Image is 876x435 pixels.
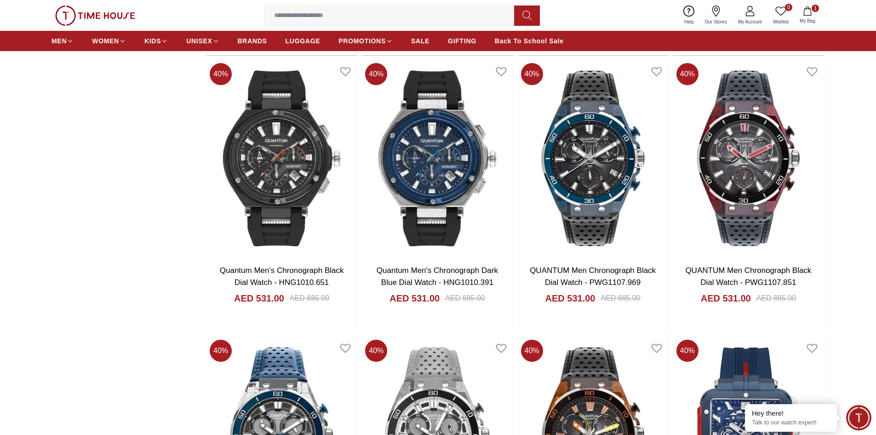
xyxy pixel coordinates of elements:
span: MEN [52,36,67,46]
span: UNISEX [186,36,212,46]
a: LUGGAGE [286,33,321,49]
a: QUANTUM Men Chronograph Black Dial Watch - PWG1107.969 [530,266,656,287]
a: MEN [52,33,74,49]
a: Quantum Men's Chronograph Black Dial Watch - HNG1010.651 [220,266,344,287]
a: BRANDS [238,33,267,49]
span: Our Stores [701,18,731,25]
a: Help [679,4,699,27]
span: WOMEN [92,36,119,46]
p: Talk to our watch expert! [752,419,830,427]
a: SALE [411,33,429,49]
span: Back To School Sale [495,36,564,46]
h4: AED 531.00 [234,292,284,305]
span: 1 [812,5,819,12]
div: Chat Widget [846,405,871,430]
span: My Bag [796,17,819,24]
a: 0Wishlist [767,4,794,27]
div: AED 885.00 [601,293,640,304]
span: 40 % [210,340,232,362]
img: Quantum Men's Chronograph Dark Blue Dial Watch - HNG1010.391 [361,59,513,257]
span: 40 % [521,63,543,85]
h4: AED 531.00 [389,292,440,305]
span: 40 % [365,63,387,85]
span: KIDS [144,36,161,46]
div: AED 885.00 [290,293,329,304]
span: 0 [785,4,792,11]
span: My Account [734,18,766,25]
img: Quantum Men's Chronograph Black Dial Watch - HNG1010.651 [206,59,357,257]
span: GIFTING [448,36,476,46]
span: 40 % [210,63,232,85]
span: Help [681,18,698,25]
a: Back To School Sale [495,33,564,49]
span: SALE [411,36,429,46]
button: 1My Bag [794,5,821,26]
span: BRANDS [238,36,267,46]
a: GIFTING [448,33,476,49]
span: 40 % [676,63,699,85]
h4: AED 531.00 [701,292,751,305]
span: 40 % [676,340,699,362]
div: Hey there! [752,409,830,418]
img: QUANTUM Men Chronograph Black Dial Watch - PWG1107.851 [673,59,824,257]
a: UNISEX [186,33,219,49]
span: 40 % [365,340,387,362]
div: AED 885.00 [445,293,485,304]
span: PROMOTIONS [338,36,386,46]
span: Wishlist [769,18,792,25]
span: 40 % [521,340,543,362]
a: WOMEN [92,33,126,49]
h4: AED 531.00 [545,292,595,305]
a: PROMOTIONS [338,33,393,49]
a: Our Stores [699,4,733,27]
a: QUANTUM Men Chronograph Black Dial Watch - PWG1107.851 [685,266,811,287]
img: QUANTUM Men Chronograph Black Dial Watch - PWG1107.969 [517,59,669,257]
span: LUGGAGE [286,36,321,46]
a: KIDS [144,33,168,49]
div: AED 885.00 [756,293,796,304]
img: ... [55,6,135,26]
a: Quantum Men's Chronograph Dark Blue Dial Watch - HNG1010.391 [377,266,498,287]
